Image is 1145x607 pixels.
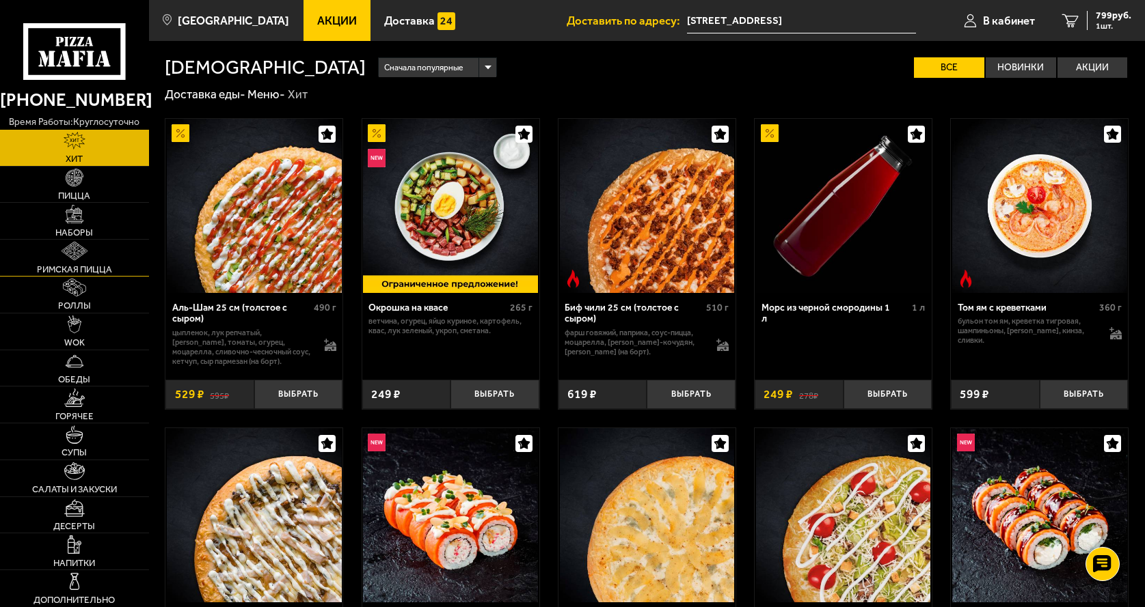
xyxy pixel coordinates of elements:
[558,428,736,603] a: Груша горгондзола 25 см (толстое с сыром)
[362,119,539,294] a: АкционныйНовинкаОкрошка на квасе
[951,119,1128,294] a: Острое блюдоТом ям с креветками
[167,428,342,603] img: Грибная с цыплёнком и сулугуни 25 см (толстое с сыром)
[362,428,539,603] a: НовинкаРолл с окунем в темпуре и лососем
[33,595,115,604] span: Дополнительно
[363,428,538,603] img: Ролл с окунем в темпуре и лососем
[687,8,916,33] span: проспект Металлистов, 19/30
[317,15,357,27] span: Акции
[172,124,189,142] img: Акционный
[844,380,932,409] button: Выбрать
[363,119,538,294] img: Окрошка на квасе
[165,87,245,101] a: Доставка еды-
[567,389,597,400] span: 619 ₽
[384,15,435,27] span: Доставка
[288,87,308,102] div: Хит
[647,380,736,409] button: Выбрать
[764,389,793,400] span: 249 ₽
[565,302,703,325] div: Биф чили 25 см (толстое с сыром)
[756,119,931,294] img: Морс из черной смородины 1 л
[560,428,735,603] img: Груша горгондзола 25 см (толстое с сыром)
[368,149,386,167] img: Новинка
[560,119,735,294] img: Биф чили 25 см (толстое с сыром)
[558,119,736,294] a: Острое блюдоБиф чили 25 см (толстое с сыром)
[914,57,984,78] label: Все
[368,124,386,142] img: Акционный
[756,428,931,603] img: Цезарь 25 см (толстое с сыром)
[437,12,455,30] img: 15daf4d41897b9f0e9f617042186c801.svg
[58,375,90,384] span: Обеды
[64,338,85,347] span: WOK
[175,389,204,400] span: 529 ₽
[687,8,916,33] input: Ваш адрес доставки
[960,389,989,400] span: 599 ₽
[912,302,925,313] span: 1 л
[1058,57,1128,78] label: Акции
[1040,380,1129,409] button: Выбрать
[1099,302,1122,313] span: 360 г
[1096,22,1131,30] span: 1 шт.
[32,485,117,494] span: Салаты и закуски
[957,270,975,287] img: Острое блюдо
[368,302,507,314] div: Окрошка на квасе
[564,270,582,287] img: Острое блюдо
[165,428,342,603] a: Грибная с цыплёнком и сулугуни 25 см (толстое с сыром)
[952,119,1127,294] img: Том ям с креветками
[952,428,1127,603] img: Запеченный ролл Гурмэ с лососем и угрём
[172,302,310,325] div: Аль-Шам 25 см (толстое с сыром)
[210,389,229,400] s: 595 ₽
[53,559,95,567] span: Напитки
[167,119,342,294] img: Аль-Шам 25 см (толстое с сыром)
[62,448,87,457] span: Супы
[53,522,95,531] span: Десерты
[986,57,1056,78] label: Новинки
[178,15,289,27] span: [GEOGRAPHIC_DATA]
[172,328,312,367] p: цыпленок, лук репчатый, [PERSON_NAME], томаты, огурец, моцарелла, сливочно-чесночный соус, кетчуп...
[755,428,932,603] a: Цезарь 25 см (толстое с сыром)
[951,428,1128,603] a: НовинкаЗапеченный ролл Гурмэ с лососем и угрём
[58,191,90,200] span: Пицца
[55,412,94,421] span: Горячее
[510,302,533,313] span: 265 г
[565,328,704,357] p: фарш говяжий, паприка, соус-пицца, моцарелла, [PERSON_NAME]-кочудян, [PERSON_NAME] (на борт).
[983,15,1035,27] span: В кабинет
[799,389,818,400] s: 278 ₽
[567,15,687,27] span: Доставить по адресу:
[247,87,285,101] a: Меню-
[450,380,539,409] button: Выбрать
[58,301,91,310] span: Роллы
[384,57,463,79] span: Сначала популярные
[958,302,1096,314] div: Том ям с креветками
[368,317,533,336] p: ветчина, огурец, яйцо куриное, картофель, квас, лук зеленый, укроп, сметана.
[755,119,932,294] a: АкционныйМорс из черной смородины 1 л
[958,317,1097,345] p: бульон том ям, креветка тигровая, шампиньоны, [PERSON_NAME], кинза, сливки.
[55,228,93,237] span: Наборы
[368,434,386,451] img: Новинка
[957,434,975,451] img: Новинка
[706,302,729,313] span: 510 г
[165,119,342,294] a: АкционныйАль-Шам 25 см (толстое с сыром)
[1096,11,1131,20] span: 799 руб.
[37,265,112,274] span: Римская пицца
[761,124,779,142] img: Акционный
[254,380,343,409] button: Выбрать
[165,58,366,77] h1: [DEMOGRAPHIC_DATA]
[762,302,909,325] div: Морс из черной смородины 1 л
[371,389,401,400] span: 249 ₽
[66,154,83,163] span: Хит
[314,302,336,313] span: 490 г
